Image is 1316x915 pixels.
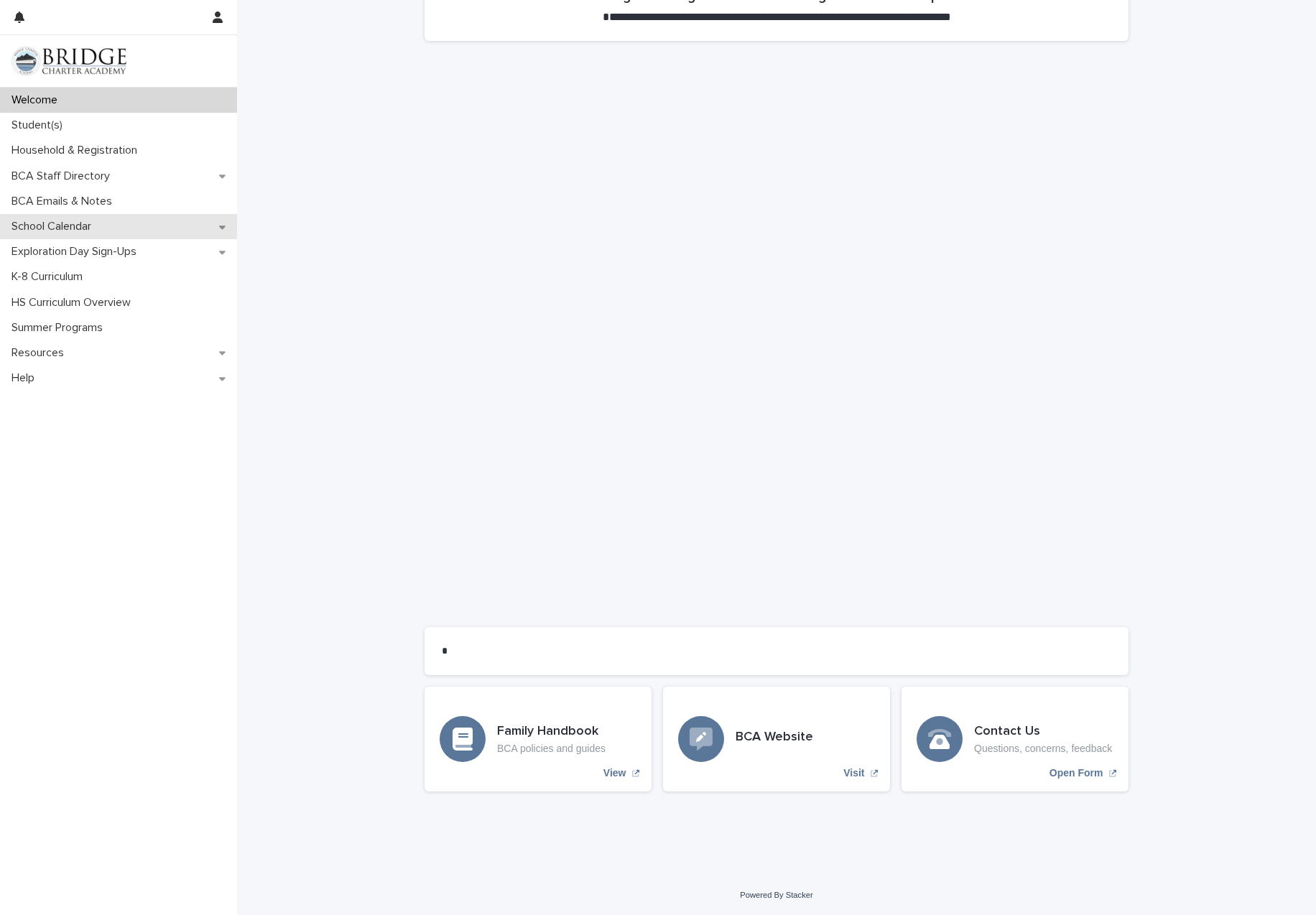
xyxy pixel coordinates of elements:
h3: Contact Us [974,724,1112,740]
h3: Family Handbook [497,724,606,740]
a: View [425,687,652,791]
p: Visit [843,767,864,779]
p: Questions, concerns, feedback [974,743,1112,755]
p: BCA Staff Directory [6,169,121,183]
p: Household & Registration [6,144,149,157]
p: BCA policies and guides [497,743,606,755]
p: Summer Programs [6,321,114,335]
p: Student(s) [6,119,74,132]
p: K-8 Curriculum [6,270,94,284]
p: Open Form [1049,767,1103,779]
a: Powered By Stacker [740,891,812,899]
a: Open Form [902,687,1129,791]
p: Welcome [6,93,69,107]
a: Visit [663,687,890,791]
img: V1C1m3IdTEidaUdm9Hs0 [11,47,126,75]
p: Help [6,371,46,385]
p: Resources [6,346,75,360]
h3: BCA Website [736,730,813,746]
p: Exploration Day Sign-Ups [6,245,148,259]
p: View [603,767,626,779]
p: School Calendar [6,220,103,233]
p: HS Curriculum Overview [6,296,142,310]
p: BCA Emails & Notes [6,195,124,208]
